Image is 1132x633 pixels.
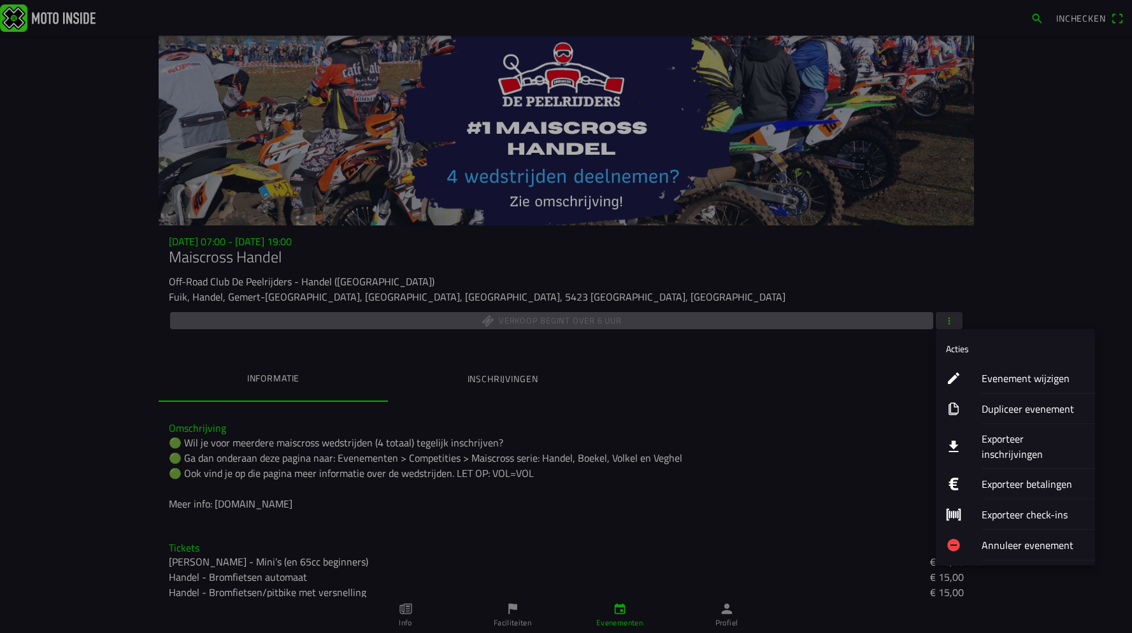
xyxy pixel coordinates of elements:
[946,342,969,355] ion-label: Acties
[946,507,961,522] ion-icon: barcode
[946,371,961,386] ion-icon: create
[982,537,1085,553] ion-label: Annuleer evenement
[946,439,961,454] ion-icon: download
[946,537,961,553] ion-icon: remove circle
[982,476,1085,492] ion-label: Exporteer betalingen
[982,371,1085,386] ion-label: Evenement wijzigen
[946,401,961,416] ion-icon: copy
[982,507,1085,522] ion-label: Exporteer check-ins
[982,431,1085,462] ion-label: Exporteer inschrijvingen
[982,401,1085,416] ion-label: Dupliceer evenement
[946,476,961,492] ion-icon: logo euro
